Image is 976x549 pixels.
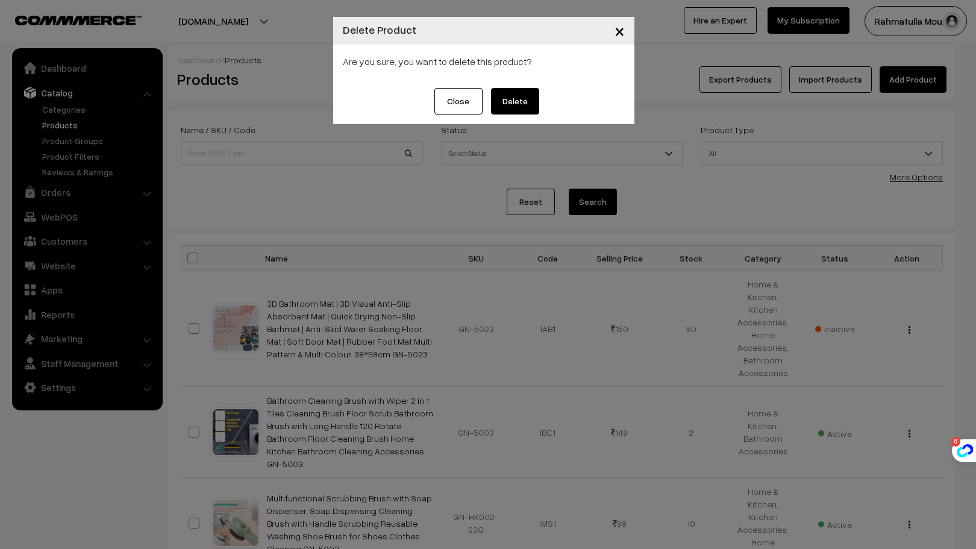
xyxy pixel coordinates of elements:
button: Close [605,12,634,49]
span: × [615,19,625,42]
button: Close [434,88,483,115]
p: Are you sure, you want to delete this product? [343,54,625,69]
button: Delete [491,88,539,115]
h4: Delete Product [343,22,416,38]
